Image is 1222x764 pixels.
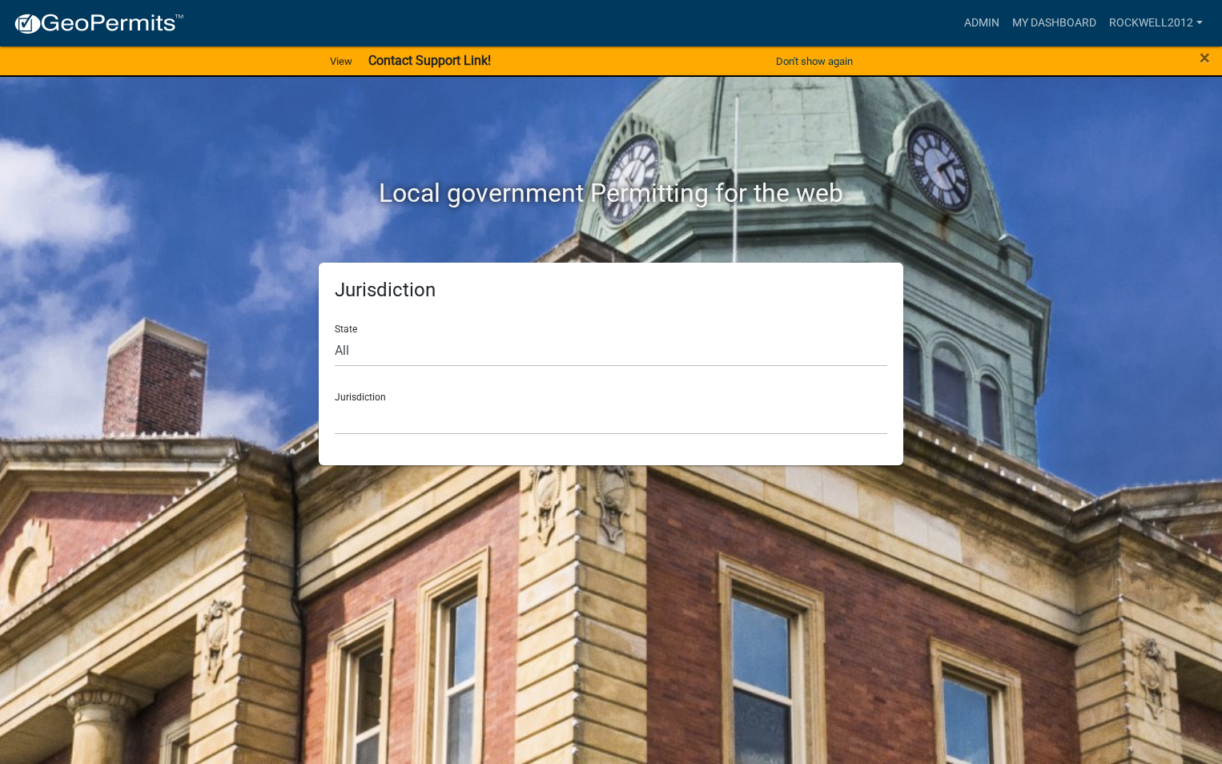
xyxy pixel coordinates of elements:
a: My Dashboard [1006,8,1103,38]
button: Don't show again [770,48,859,74]
h2: Local government Permitting for the web [167,178,1055,208]
a: Admin [958,8,1006,38]
strong: Contact Support Link! [368,53,491,68]
a: Rockwell2012 [1103,8,1209,38]
span: × [1200,46,1210,69]
h5: Jurisdiction [335,279,887,302]
button: Close [1200,48,1210,67]
a: View [324,48,359,74]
